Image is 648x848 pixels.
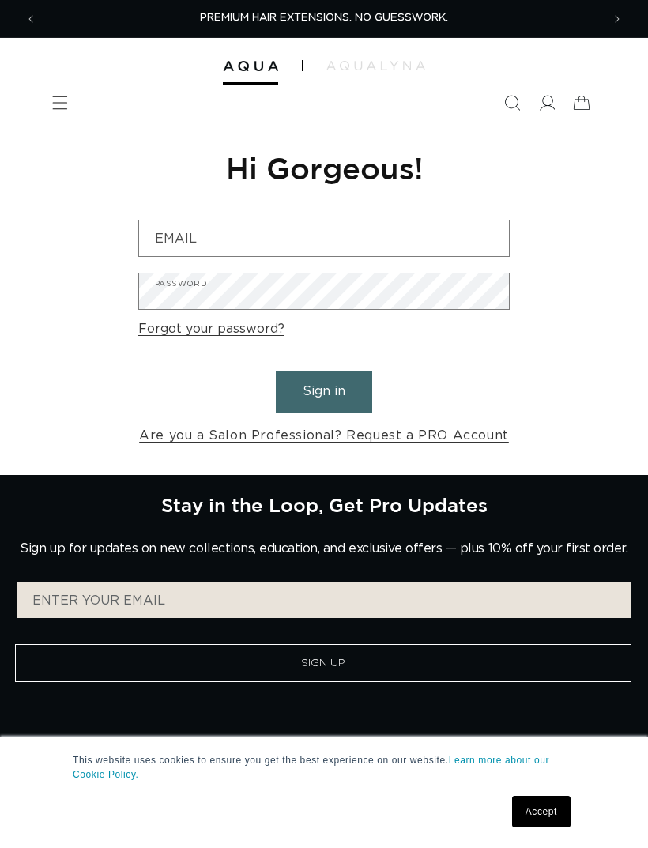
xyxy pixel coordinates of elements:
[138,149,510,187] h1: Hi Gorgeous!
[512,796,571,827] a: Accept
[223,61,278,72] img: Aqua Hair Extensions
[17,582,631,618] input: ENTER YOUR EMAIL
[73,753,575,782] p: This website uses cookies to ensure you get the best experience on our website.
[276,371,372,412] button: Sign in
[495,85,529,120] summary: Search
[139,424,509,447] a: Are you a Salon Professional? Request a PRO Account
[200,13,448,23] span: PREMIUM HAIR EXTENSIONS. NO GUESSWORK.
[15,644,631,682] button: Sign Up
[139,220,509,256] input: Email
[600,2,635,36] button: Next announcement
[43,85,77,120] summary: Menu
[161,494,488,516] h2: Stay in the Loop, Get Pro Updates
[326,61,425,70] img: aqualyna.com
[20,541,627,556] p: Sign up for updates on new collections, education, and exclusive offers — plus 10% off your first...
[13,2,48,36] button: Previous announcement
[138,318,284,341] a: Forgot your password?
